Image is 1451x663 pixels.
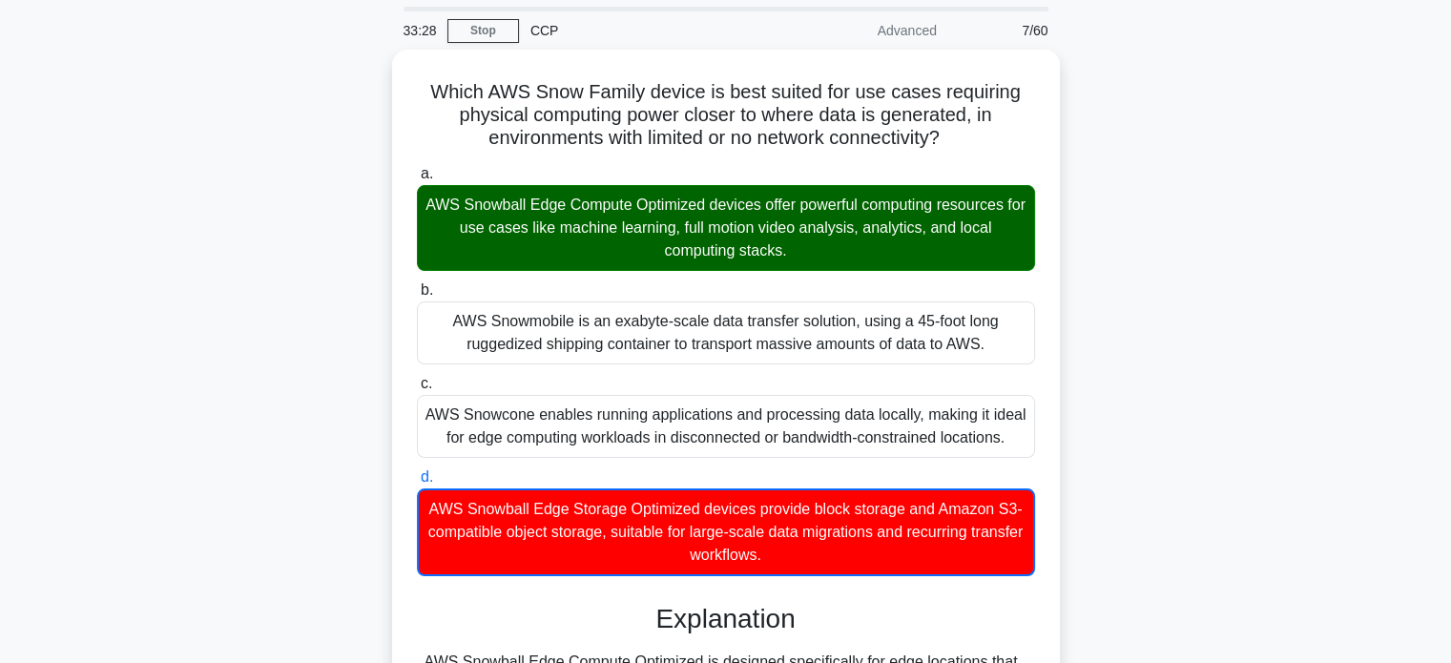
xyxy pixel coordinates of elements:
a: Stop [447,19,519,43]
h3: Explanation [428,603,1024,635]
div: AWS Snowmobile is an exabyte-scale data transfer solution, using a 45-foot long ruggedized shippi... [417,301,1035,364]
div: 7/60 [948,11,1060,50]
div: AWS Snowball Edge Storage Optimized devices provide block storage and Amazon S3-compatible object... [417,488,1035,576]
div: 33:28 [392,11,447,50]
span: b. [421,281,433,298]
span: a. [421,165,433,181]
div: Advanced [781,11,948,50]
div: AWS Snowcone enables running applications and processing data locally, making it ideal for edge c... [417,395,1035,458]
h5: Which AWS Snow Family device is best suited for use cases requiring physical computing power clos... [415,80,1037,151]
span: c. [421,375,432,391]
div: CCP [519,11,781,50]
div: AWS Snowball Edge Compute Optimized devices offer powerful computing resources for use cases like... [417,185,1035,271]
span: d. [421,468,433,485]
